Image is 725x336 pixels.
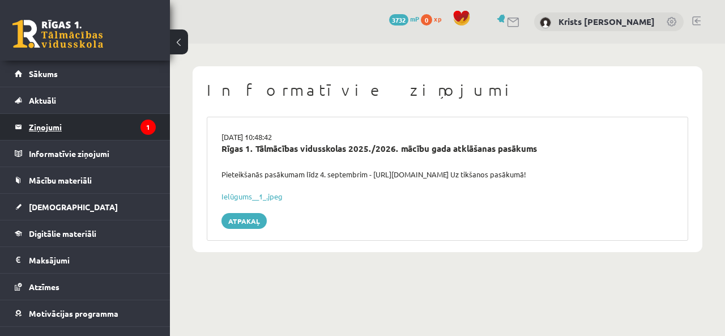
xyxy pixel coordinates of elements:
legend: Ziņojumi [29,114,156,140]
a: 0 xp [421,14,447,23]
a: Digitālie materiāli [15,220,156,246]
a: Ziņojumi1 [15,114,156,140]
span: Digitālie materiāli [29,228,96,239]
span: Sākums [29,69,58,79]
a: Sākums [15,61,156,87]
a: Informatīvie ziņojumi [15,141,156,167]
img: Krists Andrejs Zeile [540,17,551,28]
i: 1 [140,120,156,135]
a: Ielūgums__1_.jpeg [221,192,283,201]
span: [DEMOGRAPHIC_DATA] [29,202,118,212]
a: Motivācijas programma [15,300,156,326]
a: Atzīmes [15,274,156,300]
span: xp [434,14,441,23]
div: Pieteikšanās pasākumam līdz 4. septembrim - [URL][DOMAIN_NAME] Uz tikšanos pasākumā! [213,169,682,180]
a: Aktuāli [15,87,156,113]
a: [DEMOGRAPHIC_DATA] [15,194,156,220]
h1: Informatīvie ziņojumi [207,80,688,100]
span: mP [410,14,419,23]
a: Maksājumi [15,247,156,273]
div: [DATE] 10:48:42 [213,131,682,143]
a: 3732 mP [389,14,419,23]
legend: Maksājumi [29,247,156,273]
span: 3732 [389,14,408,25]
span: Atzīmes [29,282,59,292]
a: Mācību materiāli [15,167,156,193]
a: Krists [PERSON_NAME] [558,16,655,27]
legend: Informatīvie ziņojumi [29,141,156,167]
div: Rīgas 1. Tālmācības vidusskolas 2025./2026. mācību gada atklāšanas pasākums [221,142,673,155]
a: Rīgas 1. Tālmācības vidusskola [12,20,103,48]
span: Motivācijas programma [29,308,118,318]
span: Aktuāli [29,95,56,105]
span: Mācību materiāli [29,175,92,185]
a: Atpakaļ [221,213,267,229]
span: 0 [421,14,432,25]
